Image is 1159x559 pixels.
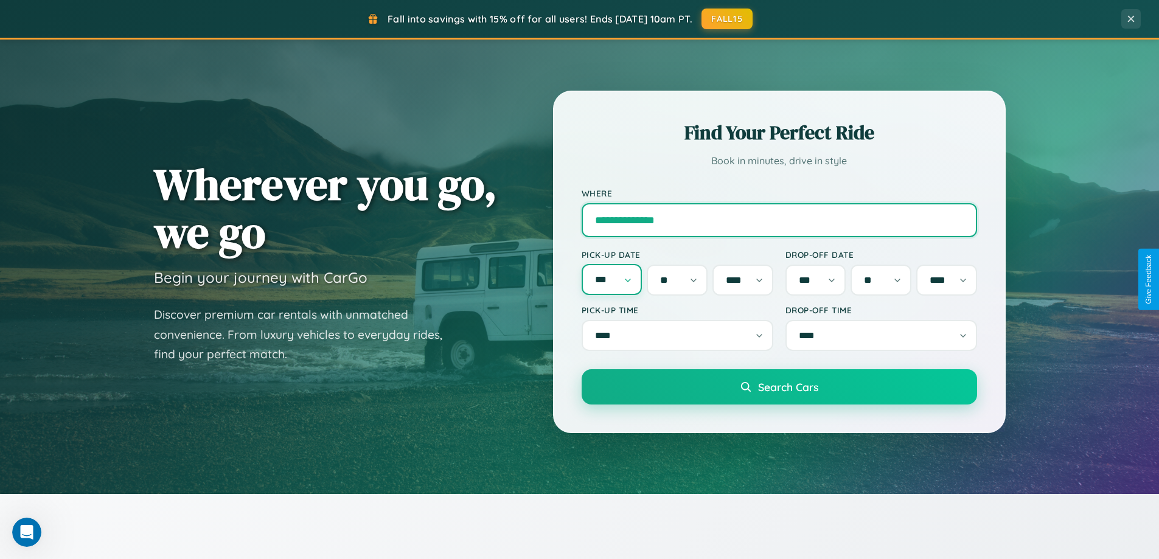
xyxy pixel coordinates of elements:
[154,268,367,286] h3: Begin your journey with CarGo
[582,119,977,146] h2: Find Your Perfect Ride
[154,305,458,364] p: Discover premium car rentals with unmatched convenience. From luxury vehicles to everyday rides, ...
[582,305,773,315] label: Pick-up Time
[785,249,977,260] label: Drop-off Date
[582,152,977,170] p: Book in minutes, drive in style
[582,249,773,260] label: Pick-up Date
[758,380,818,394] span: Search Cars
[785,305,977,315] label: Drop-off Time
[1144,255,1153,304] div: Give Feedback
[154,160,497,256] h1: Wherever you go, we go
[582,369,977,404] button: Search Cars
[388,13,692,25] span: Fall into savings with 15% off for all users! Ends [DATE] 10am PT.
[582,188,977,198] label: Where
[701,9,753,29] button: FALL15
[12,518,41,547] iframe: Intercom live chat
